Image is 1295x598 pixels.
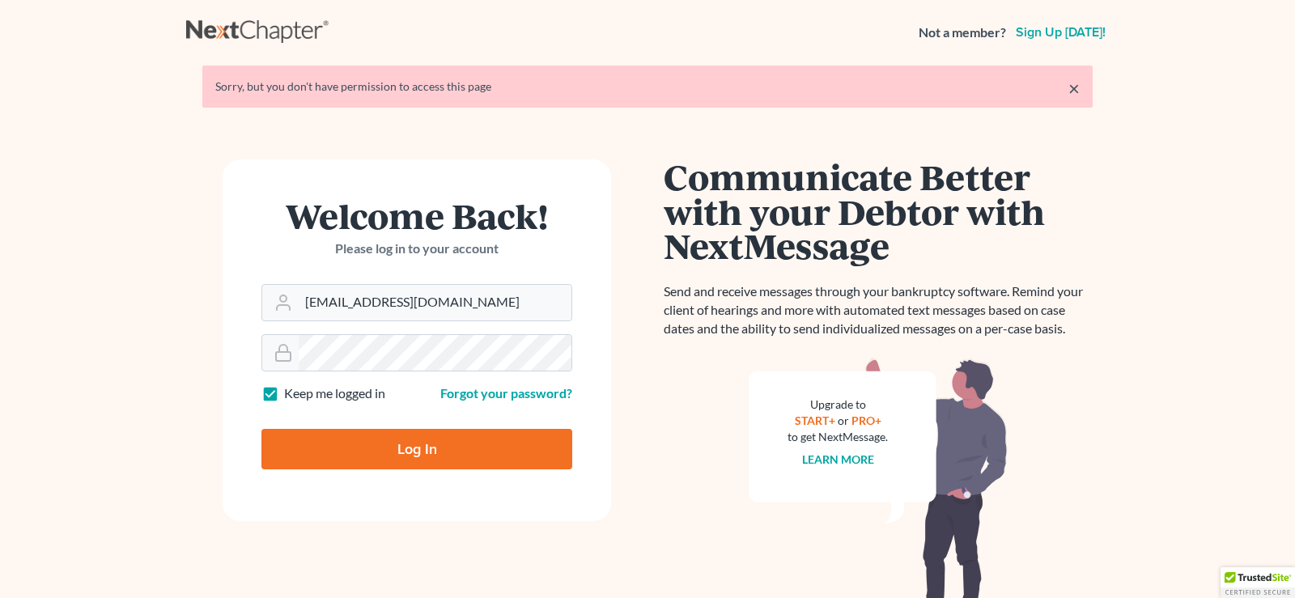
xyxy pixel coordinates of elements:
p: Please log in to your account [261,240,572,258]
strong: Not a member? [919,23,1006,42]
p: Send and receive messages through your bankruptcy software. Remind your client of hearings and mo... [664,282,1093,338]
a: Sign up [DATE]! [1013,26,1109,39]
div: Upgrade to [788,397,888,413]
input: Email Address [299,285,571,320]
input: Log In [261,429,572,469]
label: Keep me logged in [284,384,385,403]
div: TrustedSite Certified [1221,567,1295,598]
h1: Welcome Back! [261,198,572,233]
div: Sorry, but you don't have permission to access this page [215,78,1080,95]
a: Forgot your password? [440,385,572,401]
div: to get NextMessage. [788,429,888,445]
span: or [838,414,849,427]
a: × [1068,78,1080,98]
a: START+ [795,414,835,427]
a: PRO+ [851,414,881,427]
a: Learn more [802,452,874,466]
h1: Communicate Better with your Debtor with NextMessage [664,159,1093,263]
